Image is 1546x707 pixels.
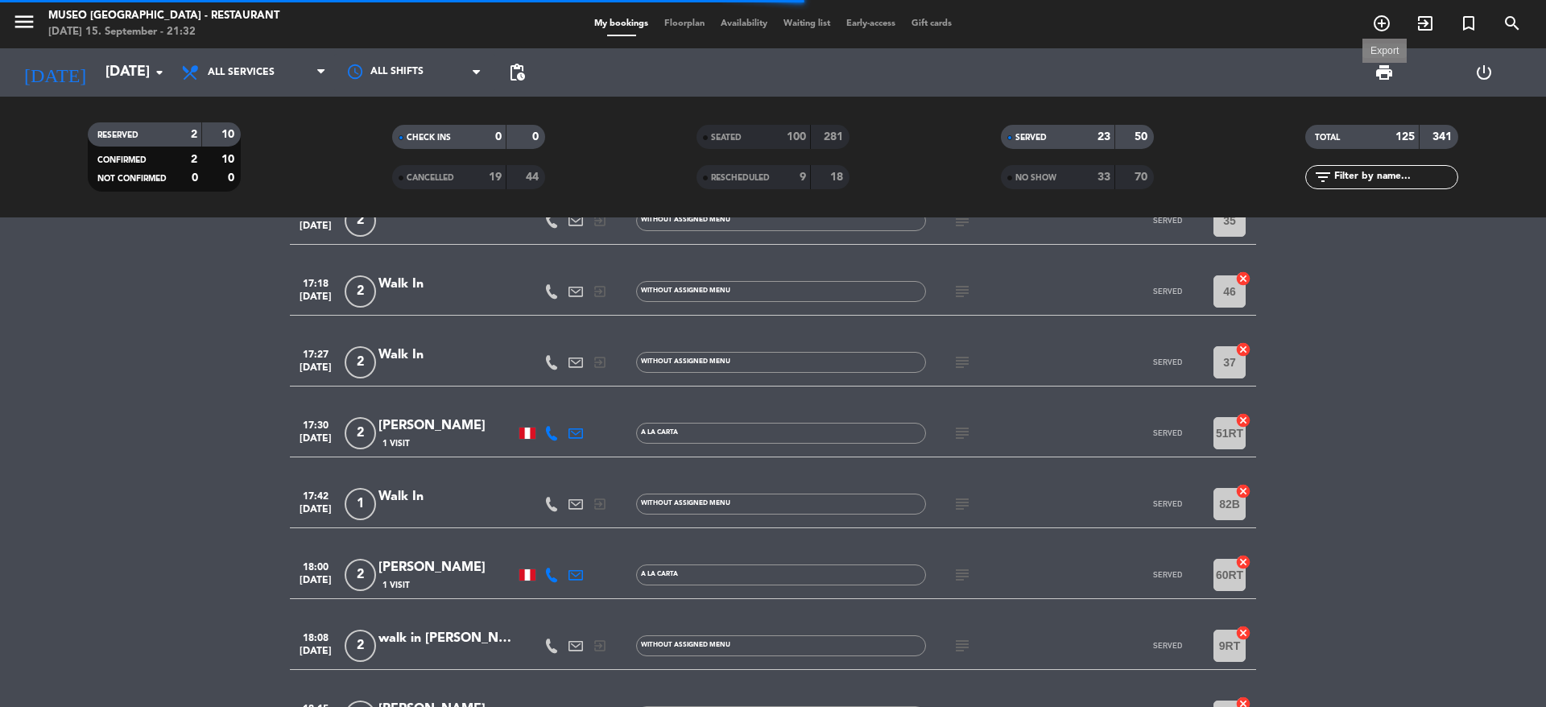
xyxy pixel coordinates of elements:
[1135,172,1151,183] strong: 70
[345,346,376,378] span: 2
[641,500,730,506] span: Without assigned menu
[345,417,376,449] span: 2
[296,486,336,504] span: 17:42
[296,433,336,452] span: [DATE]
[1235,412,1251,428] i: cancel
[97,131,138,139] span: RESERVED
[150,63,169,82] i: arrow_drop_down
[221,154,238,165] strong: 10
[1333,168,1457,186] input: Filter by name...
[228,172,238,184] strong: 0
[787,131,806,143] strong: 100
[1153,216,1182,225] span: SERVED
[48,24,279,40] div: [DATE] 15. September - 21:32
[1097,172,1110,183] strong: 33
[296,362,336,381] span: [DATE]
[378,345,515,366] div: Walk In
[296,415,336,433] span: 17:30
[830,172,846,183] strong: 18
[1127,205,1208,237] button: SERVED
[1360,10,1403,37] span: BOOK TABLE
[296,221,336,239] span: [DATE]
[1432,131,1455,143] strong: 341
[507,63,527,82] span: pending_actions
[593,497,607,511] i: exit_to_app
[526,172,542,183] strong: 44
[48,8,279,24] div: Museo [GEOGRAPHIC_DATA] - Restaurant
[1235,483,1251,499] i: cancel
[489,172,502,183] strong: 19
[1153,287,1182,296] span: SERVED
[1153,358,1182,366] span: SERVED
[191,154,197,165] strong: 2
[1127,630,1208,662] button: SERVED
[382,437,410,450] span: 1 Visit
[1153,641,1182,650] span: SERVED
[345,488,376,520] span: 1
[1015,134,1047,142] span: SERVED
[407,174,454,182] span: CANCELLED
[1474,63,1494,82] i: power_settings_new
[1315,134,1340,142] span: TOTAL
[711,174,770,182] span: RESCHEDULED
[378,628,515,649] div: walk in [PERSON_NAME]
[593,355,607,370] i: exit_to_app
[953,494,972,514] i: subject
[1127,417,1208,449] button: SERVED
[641,429,678,436] span: A la carta
[641,287,730,294] span: Without assigned menu
[296,575,336,593] span: [DATE]
[586,19,656,28] span: My bookings
[1434,48,1534,97] div: LOG OUT
[953,565,972,585] i: subject
[208,67,275,78] span: All services
[296,344,336,362] span: 17:27
[593,639,607,653] i: exit_to_app
[593,284,607,299] i: exit_to_app
[641,642,730,648] span: Without assigned menu
[1135,131,1151,143] strong: 50
[296,273,336,291] span: 17:18
[1459,14,1478,33] i: turned_in_not
[1374,63,1394,82] span: print
[191,129,197,140] strong: 2
[12,55,97,90] i: [DATE]
[1097,131,1110,143] strong: 23
[1015,174,1056,182] span: NO SHOW
[345,205,376,237] span: 2
[1416,14,1435,33] i: exit_to_app
[1127,346,1208,378] button: SERVED
[378,557,515,578] div: [PERSON_NAME]
[1235,554,1251,570] i: cancel
[953,353,972,372] i: subject
[953,424,972,443] i: subject
[1395,131,1415,143] strong: 125
[192,172,198,184] strong: 0
[296,291,336,310] span: [DATE]
[824,131,846,143] strong: 281
[378,274,515,295] div: Walk In
[1503,14,1522,33] i: search
[593,213,607,228] i: exit_to_app
[1127,275,1208,308] button: SERVED
[97,156,147,164] span: CONFIRMED
[641,358,730,365] span: Without assigned menu
[1235,271,1251,287] i: cancel
[12,10,36,39] button: menu
[1490,10,1534,37] span: SEARCH
[1127,559,1208,591] button: SERVED
[345,275,376,308] span: 2
[1447,10,1490,37] span: Special reservation
[296,504,336,523] span: [DATE]
[296,627,336,646] span: 18:08
[1127,488,1208,520] button: SERVED
[1372,14,1391,33] i: add_circle_outline
[711,134,742,142] span: SEATED
[641,571,678,577] span: A la carta
[1153,499,1182,508] span: SERVED
[221,129,238,140] strong: 10
[345,559,376,591] span: 2
[97,175,167,183] span: NOT CONFIRMED
[532,131,542,143] strong: 0
[1313,167,1333,187] i: filter_list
